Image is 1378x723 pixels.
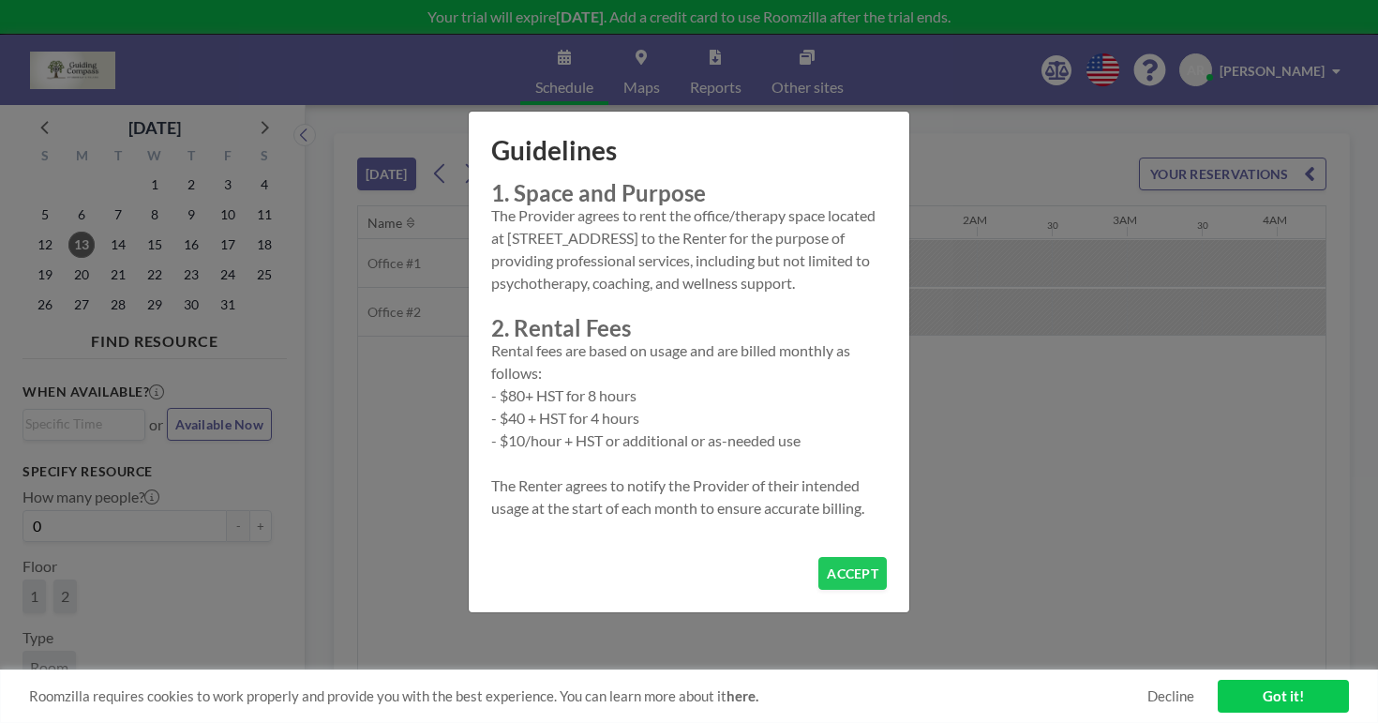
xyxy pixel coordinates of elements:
[1218,680,1349,713] a: Got it!
[491,407,887,429] p: - $40 + HST for 4 hours
[491,182,887,204] h2: 1. Space and Purpose
[726,687,758,704] a: here.
[818,557,887,590] button: ACCEPT
[29,687,1147,705] span: Roomzilla requires cookies to work properly and provide you with the best experience. You can lea...
[491,474,887,520] p: The Renter agrees to notify the Provider of their intended usage at the start of each month to en...
[491,317,887,339] h2: 2. Rental Fees
[469,112,909,182] h1: Guidelines
[491,204,887,294] p: The Provider agrees to rent the office/therapy space located at [STREET_ADDRESS] to the Renter fo...
[491,429,887,452] p: - $10/hour + HST or additional or as-needed use
[491,384,887,407] p: - $80+ HST for 8 hours
[491,339,887,384] p: Rental fees are based on usage and are billed monthly as follows:
[1147,687,1194,705] a: Decline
